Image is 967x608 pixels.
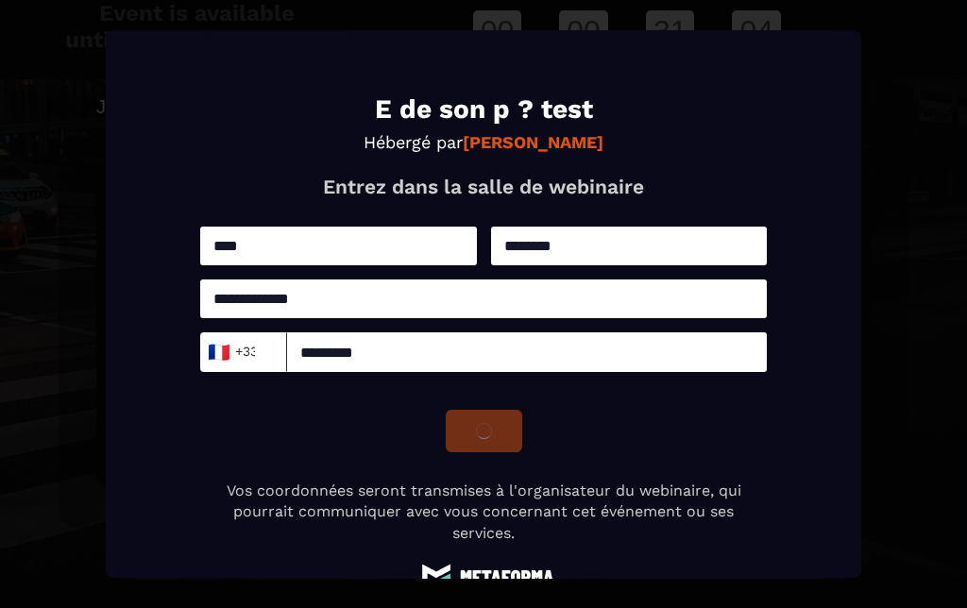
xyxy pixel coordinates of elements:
[212,339,252,365] span: +33
[200,96,767,123] h1: E de son p ? test
[200,175,767,198] p: Entrez dans la salle de webinaire
[256,338,270,366] input: Search for option
[463,132,603,152] strong: [PERSON_NAME]
[200,332,287,372] div: Search for option
[207,339,230,365] span: 🇫🇷
[200,132,767,152] p: Hébergé par
[200,481,767,544] p: Vos coordonnées seront transmises à l'organisateur du webinaire, qui pourrait communiquer avec vo...
[413,563,554,592] img: logo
